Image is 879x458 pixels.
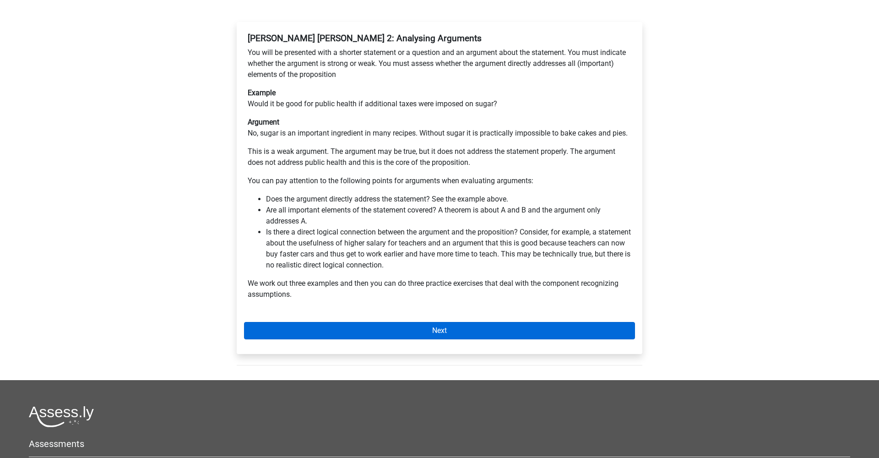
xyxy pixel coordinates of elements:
b: Argument [248,118,279,126]
b: Example [248,88,276,97]
p: You can pay attention to the following points for arguments when evaluating arguments: [248,175,631,186]
li: Are all important elements of the statement covered? A theorem is about A and B and the argument ... [266,205,631,227]
img: Assessly logo [29,406,94,427]
h5: Assessments [29,438,850,449]
p: This is a weak argument. The argument may be true, but it does not address the statement properly... [248,146,631,168]
li: Does the argument directly address the statement? See the example above. [266,194,631,205]
p: We work out three examples and then you can do three practice exercises that deal with the compon... [248,278,631,300]
p: No, sugar is an important ingredient in many recipes. Without sugar it is practically impossible ... [248,117,631,139]
a: Next [244,322,635,339]
li: Is there a direct logical connection between the argument and the proposition? Consider, for exam... [266,227,631,271]
p: Would it be good for public health if additional taxes were imposed on sugar? [248,87,631,109]
b: [PERSON_NAME] [PERSON_NAME] 2: Analysing Arguments [248,33,482,44]
p: You will be presented with a shorter statement or a question and an argument about the statement.... [248,47,631,80]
